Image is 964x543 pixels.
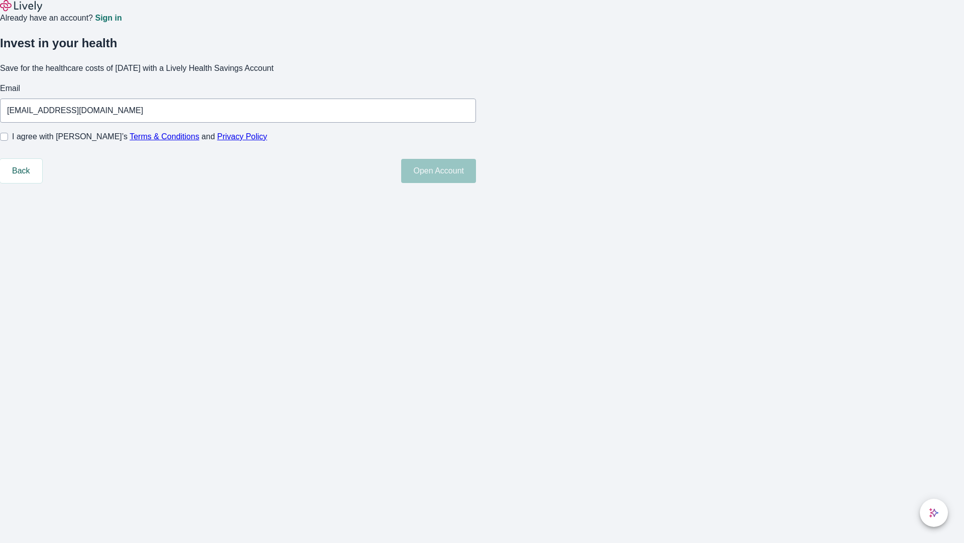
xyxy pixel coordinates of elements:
a: Terms & Conditions [130,132,199,141]
a: Privacy Policy [217,132,268,141]
a: Sign in [95,14,122,22]
span: I agree with [PERSON_NAME]’s and [12,131,267,143]
button: chat [920,499,948,527]
svg: Lively AI Assistant [929,508,939,518]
